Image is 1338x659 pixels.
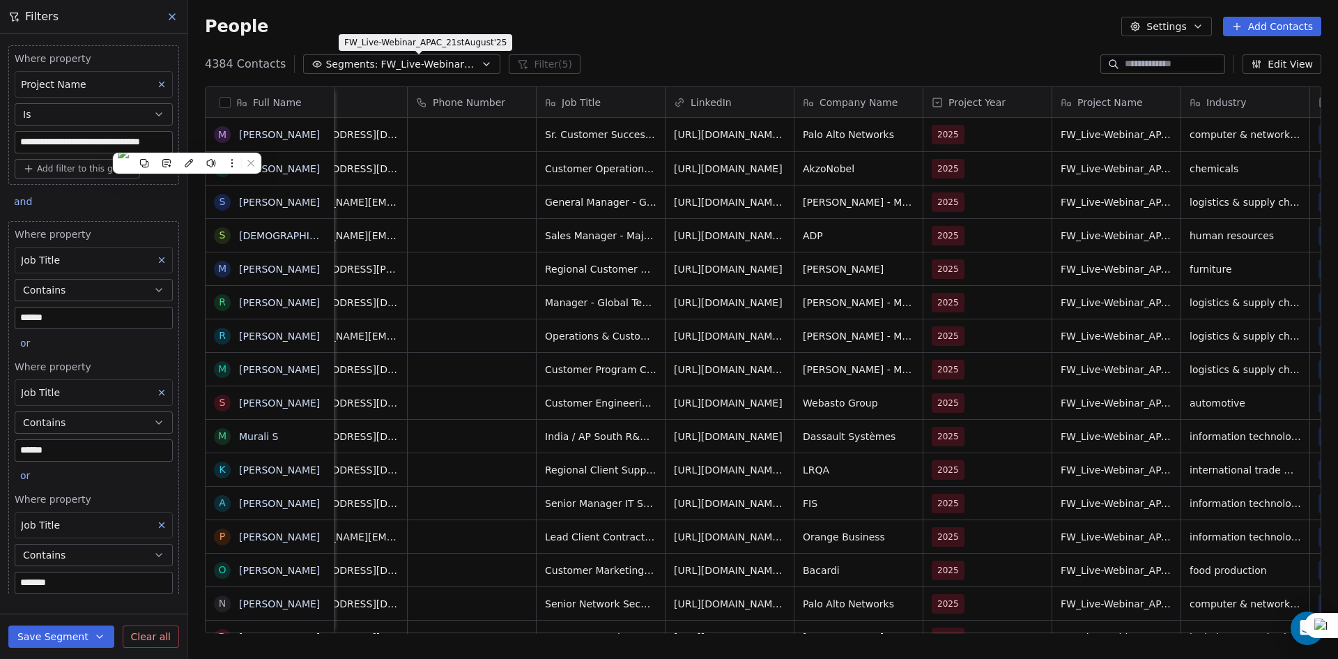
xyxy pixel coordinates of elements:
[205,56,286,73] span: 4384 Contacts
[287,128,399,142] span: [EMAIL_ADDRESS][DOMAIN_NAME]
[239,331,320,342] a: [PERSON_NAME]
[1190,162,1301,176] span: chemicals
[674,331,863,342] a: [URL][DOMAIN_NAME][PERSON_NAME]
[1061,262,1172,276] span: FW_Live-Webinar_APAC_21stAugust'25
[674,163,783,174] a: [URL][DOMAIN_NAME]
[674,397,783,409] a: [URL][DOMAIN_NAME]
[1190,262,1301,276] span: furniture
[1052,87,1181,117] div: Project Name
[219,496,226,510] div: A
[803,497,914,510] span: FIS
[803,162,914,176] span: AkzoNobel
[1061,363,1172,377] span: FW_Live-Webinar_APAC_21stAugust'25
[1061,463,1172,477] span: FW_Live-Webinar_APAC_21stAugust'25
[1190,128,1301,142] span: computer & network security
[239,531,320,543] a: [PERSON_NAME]
[674,364,863,375] a: [URL][DOMAIN_NAME][PERSON_NAME]
[1061,430,1172,444] span: FW_Live-Webinar_APAC_21stAugust'25
[674,598,863,609] a: [URL][DOMAIN_NAME][PERSON_NAME]
[803,630,914,644] span: [PERSON_NAME] - Maersk
[545,229,656,243] span: Sales Manager - Major Accounts @ ADP (Helping Clients With Payroll Outsourcing & Compliance Support)
[218,563,226,577] div: O
[803,195,914,209] span: [PERSON_NAME] - Maersk
[1061,162,1172,176] span: FW_Live-Webinar_APAC_21stAugust'25
[803,463,914,477] span: LRQA
[1190,597,1301,611] span: computer & network security
[545,630,656,644] span: Customer Service Manager- Special Cargo and Industrial Vertical
[803,396,914,410] span: Webasto Group
[287,195,399,209] span: [PERSON_NAME][EMAIL_ADDRESS][PERSON_NAME][DOMAIN_NAME]
[1077,96,1143,109] span: Project Name
[545,262,656,276] span: Regional Customer Operations Manager [GEOGRAPHIC_DATA] & [GEOGRAPHIC_DATA] & Harmony Project Lead...
[279,87,407,117] div: Email
[674,129,863,140] a: [URL][DOMAIN_NAME][PERSON_NAME]
[287,630,399,644] span: [EMAIL_ADDRESS][PERSON_NAME][DOMAIN_NAME]
[1190,497,1301,510] span: information technology & services
[239,598,320,609] a: [PERSON_NAME]
[545,563,656,577] span: Customer Marketing Manager, [GEOGRAPHIC_DATA] & [GEOGRAPHIC_DATA],GTR
[287,497,399,510] span: [EMAIL_ADDRESS][DOMAIN_NAME]
[239,632,320,643] a: [PERSON_NAME]
[433,96,505,109] span: Phone Number
[287,597,399,611] span: [EMAIL_ADDRESS][DOMAIN_NAME]
[239,129,320,140] a: [PERSON_NAME]
[325,57,378,72] span: Segments:
[674,464,863,476] a: [URL][DOMAIN_NAME][PERSON_NAME]
[380,57,478,72] span: FW_Live-Webinar_APAC_21stAugust'25
[1291,612,1324,645] div: Open Intercom Messenger
[1190,430,1301,444] span: information technology & services
[239,264,320,275] a: [PERSON_NAME]
[287,329,399,343] span: [PERSON_NAME][EMAIL_ADDRESS][DOMAIN_NAME]
[287,296,399,310] span: [EMAIL_ADDRESS][DOMAIN_NAME]
[220,195,226,209] div: S
[545,430,656,444] span: India / AP South R&D Customer Success Senior Manager
[803,128,914,142] span: Palo Alto Networks
[937,630,959,644] span: 2025
[287,430,399,444] span: [EMAIL_ADDRESS][DOMAIN_NAME]
[1061,229,1172,243] span: FW_Live-Webinar_APAC_21stAugust'25
[206,118,334,634] div: grid
[803,597,914,611] span: Palo Alto Networks
[794,87,923,117] div: Company Name
[218,262,226,276] div: M
[937,262,959,276] span: 2025
[1190,563,1301,577] span: food production
[287,463,399,477] span: [EMAIL_ADDRESS][DOMAIN_NAME]
[937,229,959,243] span: 2025
[239,364,320,375] a: [PERSON_NAME]
[219,630,226,644] div: D
[344,37,507,48] p: FW_Live-Webinar_APAC_21stAugust'25
[1061,597,1172,611] span: FW_Live-Webinar_APAC_21stAugust'25
[1061,563,1172,577] span: FW_Live-Webinar_APAC_21stAugust'25
[674,565,863,576] a: [URL][DOMAIN_NAME][PERSON_NAME]
[803,296,914,310] span: [PERSON_NAME] - Maersk
[545,128,656,142] span: Sr. Customer Success Engineer–Prisma Access(Technical Team Lead) Palo Alto Networks (via Stratapps)
[674,297,783,308] a: [URL][DOMAIN_NAME]
[545,329,656,343] span: Operations & Customer Service Manager ( in a Role Dual )
[287,262,399,276] span: [EMAIL_ADDRESS][PERSON_NAME][DOMAIN_NAME]
[287,162,399,176] span: [EMAIL_ADDRESS][DOMAIN_NAME]
[205,16,268,37] span: People
[1190,463,1301,477] span: international trade & development
[545,597,656,611] span: Senior Network Security Customer Success Program Manager @Palo Alto Networkk
[803,329,914,343] span: [PERSON_NAME] - Maersk
[220,529,225,544] div: P
[937,463,959,477] span: 2025
[239,297,320,308] a: [PERSON_NAME]
[1061,296,1172,310] span: FW_Live-Webinar_APAC_21stAugust'25
[937,396,959,410] span: 2025
[219,295,226,310] div: R
[220,395,226,410] div: S
[287,396,399,410] span: [EMAIL_ADDRESS][DOMAIN_NAME]
[937,597,959,611] span: 2025
[691,96,732,109] span: LinkedIn
[218,362,226,377] div: M
[1181,87,1309,117] div: Industry
[218,128,226,142] div: M
[239,498,320,509] a: [PERSON_NAME]
[674,197,863,208] a: [URL][DOMAIN_NAME][PERSON_NAME]
[1061,497,1172,510] span: FW_Live-Webinar_APAC_21stAugust'25
[545,162,656,176] span: Customer Operations Improvement Lead - [GEOGRAPHIC_DATA] Region BU Deco Paints
[803,363,914,377] span: [PERSON_NAME] - Maersk
[674,264,783,275] a: [URL][DOMAIN_NAME]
